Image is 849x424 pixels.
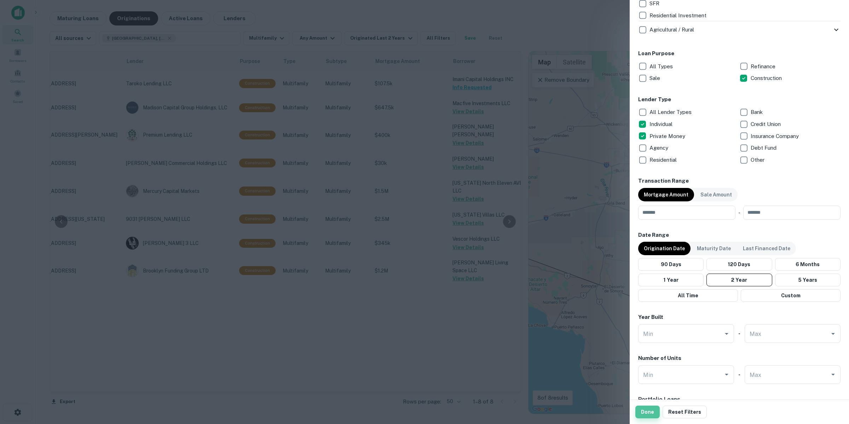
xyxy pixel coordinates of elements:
button: 2 Year [706,274,772,286]
p: Mortgage Amount [644,191,688,199]
div: - [738,206,740,220]
p: All Types [649,62,674,71]
iframe: Chat Widget [814,367,849,401]
p: All Lender Types [649,108,693,116]
h6: Lender Type [638,96,841,104]
button: 90 Days [638,258,704,271]
p: Individual [649,120,674,128]
button: 1 Year [638,274,704,286]
button: Reset Filters [663,406,707,418]
button: Open [828,329,838,339]
button: 5 Years [775,274,841,286]
p: Bank [751,108,764,116]
h6: Loan Purpose [638,50,841,58]
button: All Time [638,289,738,302]
h6: Number of Units [638,354,681,362]
button: Open [722,329,732,339]
button: Custom [741,289,841,302]
p: Residential [649,156,678,164]
p: Sale [649,74,662,82]
button: 120 Days [706,258,772,271]
p: Agency [649,144,670,152]
button: 6 Months [775,258,841,271]
p: Last Financed Date [743,245,790,252]
p: Sale Amount [700,191,732,199]
div: Agricultural / Rural [638,21,841,38]
h6: Transaction Range [638,177,841,185]
p: Refinance [751,62,777,71]
p: Construction [751,74,783,82]
p: Residential Investment [649,11,708,20]
button: Open [722,369,732,379]
p: Maturity Date [697,245,731,252]
p: Credit Union [751,120,782,128]
p: Debt Fund [751,144,778,152]
p: Origination Date [644,245,685,252]
p: Insurance Company [751,132,800,141]
h6: Date Range [638,231,841,239]
p: Other [751,156,766,164]
p: Agricultural / Rural [649,25,695,34]
h6: - [738,330,740,338]
h6: Year Built [638,313,663,321]
p: Private Money [649,132,687,141]
h6: Portfolio Loans [638,395,841,404]
button: Done [635,406,660,418]
h6: - [738,371,740,379]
